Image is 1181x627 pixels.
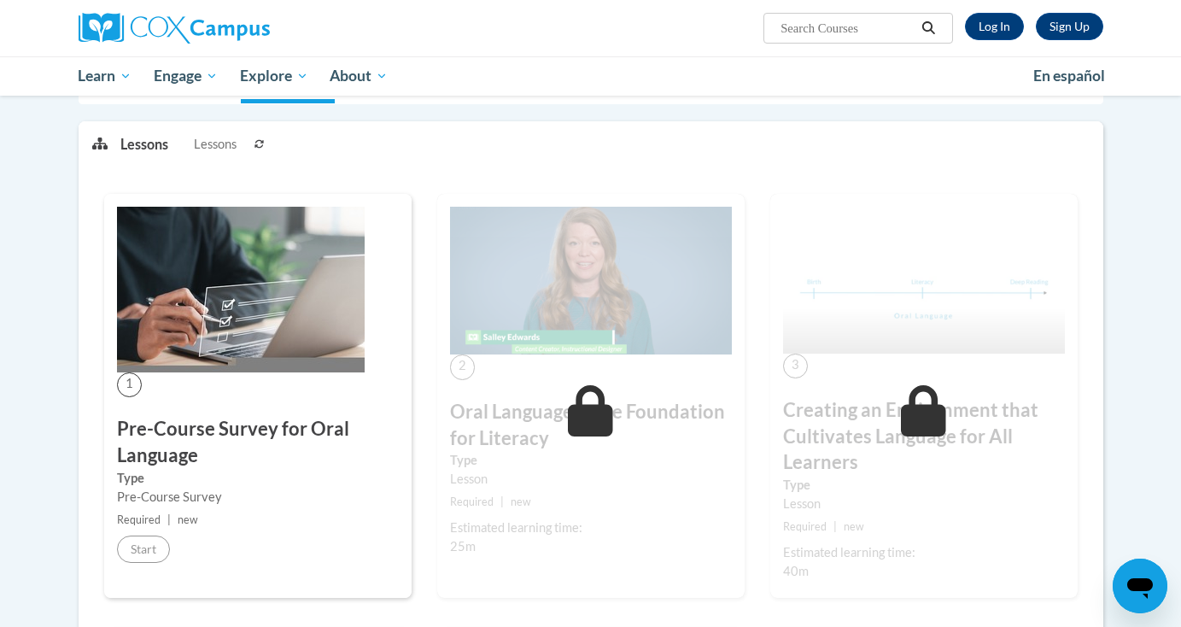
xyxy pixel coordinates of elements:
span: Learn [78,66,132,86]
h3: Pre-Course Survey for Oral Language [117,416,399,469]
span: 1 [117,372,142,397]
span: 3 [783,354,808,378]
span: new [511,495,531,508]
span: 25m [450,539,476,554]
div: Estimated learning time: [450,519,732,537]
span: Lessons [194,135,237,154]
p: Lessons [120,135,168,154]
span: new [178,513,198,526]
a: Cox Campus [79,13,403,44]
label: Type [783,476,1065,495]
div: Main menu [53,56,1129,96]
a: Log In [965,13,1024,40]
h3: Oral Language is the Foundation for Literacy [450,399,732,452]
span: | [833,520,837,533]
span: En español [1033,67,1105,85]
img: Course Image [783,207,1065,354]
img: Cox Campus [79,13,270,44]
button: Start [117,536,170,563]
span: 40m [783,564,809,578]
div: Lesson [450,470,732,489]
a: Register [1036,13,1103,40]
span: Required [783,520,827,533]
a: Engage [143,56,229,96]
div: Pre-Course Survey [117,488,399,507]
span: Required [117,513,161,526]
span: Engage [154,66,218,86]
img: Course Image [450,207,732,355]
a: About [319,56,399,96]
span: | [500,495,504,508]
span: Explore [240,66,308,86]
input: Search Courses [779,18,915,38]
span: 2 [450,355,475,379]
h3: Creating an Environment that Cultivates Language for All Learners [783,397,1065,476]
div: Estimated learning time: [783,543,1065,562]
span: | [167,513,171,526]
label: Type [450,451,732,470]
a: Explore [229,56,319,96]
label: Type [117,469,399,488]
a: En español [1022,58,1116,94]
span: new [844,520,864,533]
img: Course Image [117,207,365,372]
div: Lesson [783,495,1065,513]
span: Required [450,495,494,508]
a: Learn [67,56,143,96]
button: Search [915,18,941,38]
iframe: Button to launch messaging window [1113,559,1167,613]
span: About [330,66,388,86]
